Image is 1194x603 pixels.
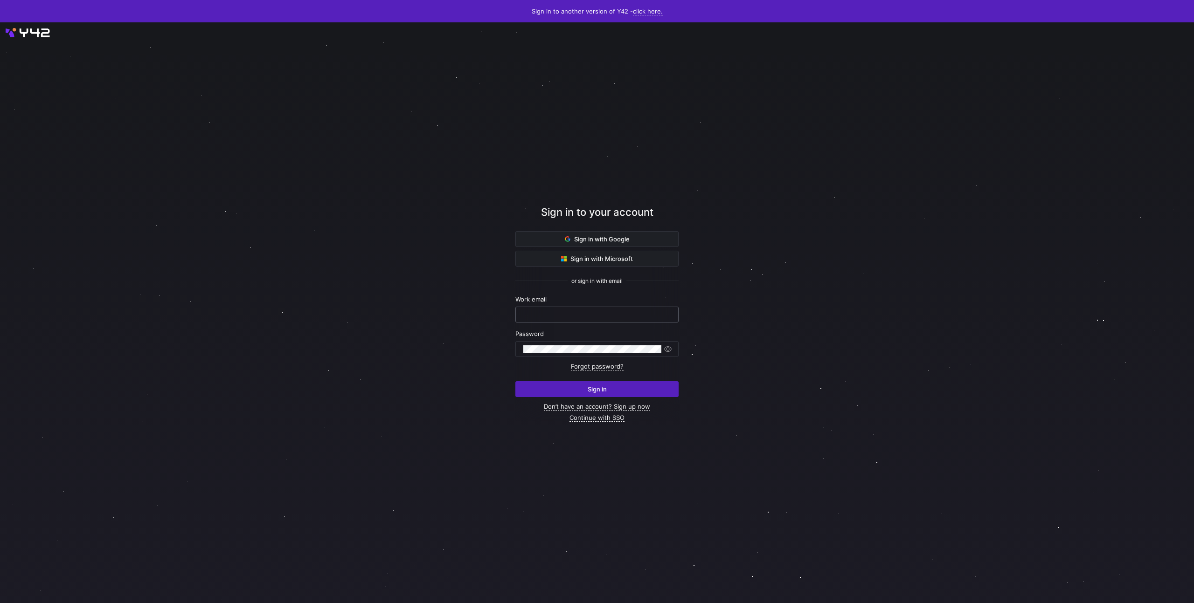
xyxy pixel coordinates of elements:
span: Sign in with Microsoft [561,255,633,262]
a: Don’t have an account? Sign up now [544,403,650,411]
span: Sign in with Google [565,235,630,243]
button: Sign in with Google [515,231,679,247]
span: Work email [515,295,547,303]
span: Sign in [588,385,607,393]
div: Sign in to your account [515,205,679,231]
a: Continue with SSO [569,414,625,422]
a: click here. [633,7,663,15]
span: Password [515,330,544,337]
a: Forgot password? [571,363,624,370]
span: or sign in with email [571,278,623,284]
button: Sign in [515,381,679,397]
button: Sign in with Microsoft [515,251,679,267]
